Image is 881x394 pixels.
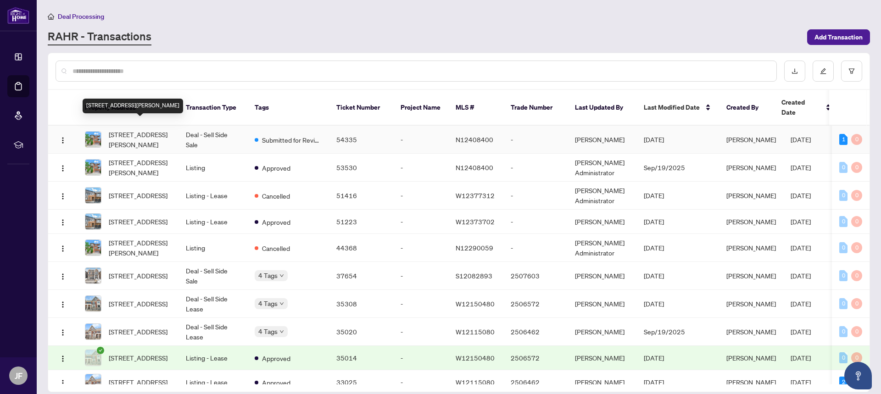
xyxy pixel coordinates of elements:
[791,378,811,386] span: [DATE]
[178,90,247,126] th: Transaction Type
[503,154,568,182] td: -
[85,240,101,255] img: thumbnail-img
[109,216,167,227] span: [STREET_ADDRESS]
[820,68,826,74] span: edit
[48,29,151,45] a: RAHR - Transactions
[85,214,101,229] img: thumbnail-img
[329,346,393,370] td: 35014
[59,301,67,308] img: Logo
[329,290,393,318] td: 35308
[56,296,70,311] button: Logo
[56,324,70,339] button: Logo
[839,326,848,337] div: 0
[456,378,495,386] span: W12115080
[784,61,805,82] button: download
[258,298,278,309] span: 4 Tags
[59,355,67,362] img: Logo
[851,352,862,363] div: 0
[262,243,290,253] span: Cancelled
[726,163,776,172] span: [PERSON_NAME]
[279,273,284,278] span: down
[839,242,848,253] div: 0
[85,374,101,390] img: thumbnail-img
[109,238,171,258] span: [STREET_ADDRESS][PERSON_NAME]
[56,132,70,147] button: Logo
[813,61,834,82] button: edit
[841,61,862,82] button: filter
[279,329,284,334] span: down
[791,163,811,172] span: [DATE]
[262,217,290,227] span: Approved
[393,182,448,210] td: -
[791,244,811,252] span: [DATE]
[568,126,636,154] td: [PERSON_NAME]
[178,262,247,290] td: Deal - Sell Side Sale
[393,234,448,262] td: -
[839,216,848,227] div: 0
[393,262,448,290] td: -
[839,270,848,281] div: 0
[58,12,104,21] span: Deal Processing
[791,354,811,362] span: [DATE]
[56,350,70,365] button: Logo
[568,346,636,370] td: [PERSON_NAME]
[726,135,776,144] span: [PERSON_NAME]
[329,234,393,262] td: 44368
[393,346,448,370] td: -
[844,362,872,389] button: Open asap
[456,191,495,200] span: W12377312
[59,329,67,336] img: Logo
[59,273,67,280] img: Logo
[178,126,247,154] td: Deal - Sell Side Sale
[109,190,167,200] span: [STREET_ADDRESS]
[329,90,393,126] th: Ticket Number
[644,135,664,144] span: [DATE]
[568,210,636,234] td: [PERSON_NAME]
[456,327,495,336] span: W12115080
[178,234,247,262] td: Listing
[851,326,862,337] div: 0
[7,7,29,24] img: logo
[726,217,776,226] span: [PERSON_NAME]
[568,154,636,182] td: [PERSON_NAME] Administrator
[726,327,776,336] span: [PERSON_NAME]
[56,160,70,175] button: Logo
[839,190,848,201] div: 0
[456,354,495,362] span: W12150480
[791,135,811,144] span: [DATE]
[726,300,776,308] span: [PERSON_NAME]
[568,318,636,346] td: [PERSON_NAME]
[393,210,448,234] td: -
[503,262,568,290] td: 2507603
[262,135,322,145] span: Submitted for Review
[393,90,448,126] th: Project Name
[503,234,568,262] td: -
[393,126,448,154] td: -
[851,162,862,173] div: 0
[839,352,848,363] div: 0
[726,244,776,252] span: [PERSON_NAME]
[109,377,167,387] span: [STREET_ADDRESS]
[851,134,862,145] div: 0
[644,327,685,336] span: Sep/19/2025
[262,191,290,201] span: Cancelled
[568,182,636,210] td: [PERSON_NAME] Administrator
[851,298,862,309] div: 0
[644,244,664,252] span: [DATE]
[56,214,70,229] button: Logo
[644,191,664,200] span: [DATE]
[258,326,278,337] span: 4 Tags
[851,216,862,227] div: 0
[85,296,101,311] img: thumbnail-img
[851,242,862,253] div: 0
[644,300,664,308] span: [DATE]
[568,262,636,290] td: [PERSON_NAME]
[279,301,284,306] span: down
[109,129,171,150] span: [STREET_ADDRESS][PERSON_NAME]
[329,210,393,234] td: 51223
[393,154,448,182] td: -
[448,90,503,126] th: MLS #
[85,132,101,147] img: thumbnail-img
[178,318,247,346] td: Deal - Sell Side Lease
[59,219,67,226] img: Logo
